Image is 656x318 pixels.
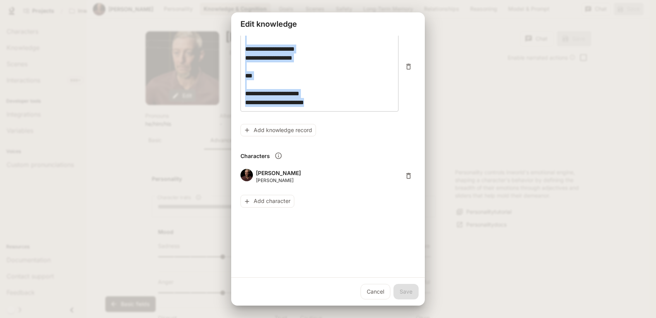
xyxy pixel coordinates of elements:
h2: Edit knowledge [231,12,425,36]
button: Add character [240,195,294,208]
a: Cancel [361,284,390,299]
p: [PERSON_NAME] [256,169,301,177]
p: [PERSON_NAME] [256,177,301,184]
span: Delete [402,169,416,186]
button: Add knowledge record [240,124,316,137]
p: Characters [240,152,270,160]
img: John Smith [240,169,253,181]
